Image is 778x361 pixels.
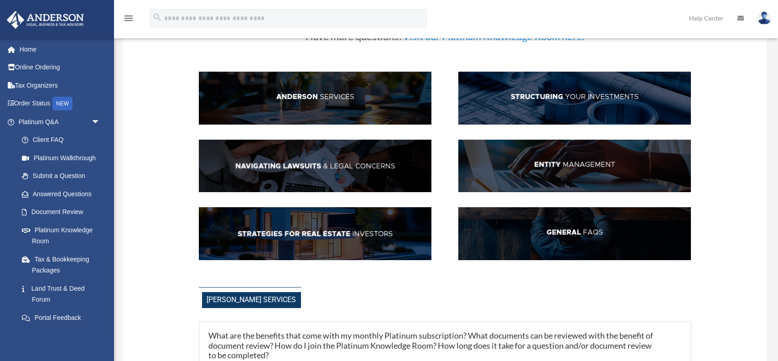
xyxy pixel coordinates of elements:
img: StratsRE_hdr [199,207,431,260]
a: Digital Productsarrow_drop_down [6,327,114,345]
img: AndServ_hdr [199,72,431,125]
img: StructInv_hdr [458,72,691,125]
a: Platinum Walkthrough [13,149,114,167]
a: Platinum Q&Aarrow_drop_down [6,113,114,131]
img: User Pic [757,11,771,25]
a: Document Review [13,203,114,221]
span: [PERSON_NAME] Services [202,292,301,308]
img: Anderson Advisors Platinum Portal [4,11,87,29]
a: menu [123,16,134,24]
a: Home [6,40,114,58]
a: Portal Feedback [13,309,114,327]
a: Client FAQ [13,131,109,149]
div: NEW [52,97,73,110]
span: arrow_drop_down [91,113,109,131]
a: Platinum Knowledge Room [13,221,114,250]
h5: What are the benefits that come with my monthly Platinum subscription? What documents can be revi... [208,331,682,361]
img: EntManag_hdr [458,140,691,193]
a: Tax Organizers [6,76,114,94]
span: arrow_drop_down [91,327,109,345]
a: Online Ordering [6,58,114,77]
i: menu [123,13,134,24]
a: Submit a Question [13,167,114,185]
a: Order StatusNEW [6,94,114,113]
a: Land Trust & Deed Forum [13,279,114,309]
img: NavLaw_hdr [199,140,431,193]
a: Answered Questions [13,185,114,203]
i: search [152,12,162,22]
img: GenFAQ_hdr [458,207,691,260]
a: Visit our Platinum Knowledge Room here. [403,30,585,47]
a: Tax & Bookkeeping Packages [13,250,114,279]
h3: Have more questions? [199,31,691,46]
